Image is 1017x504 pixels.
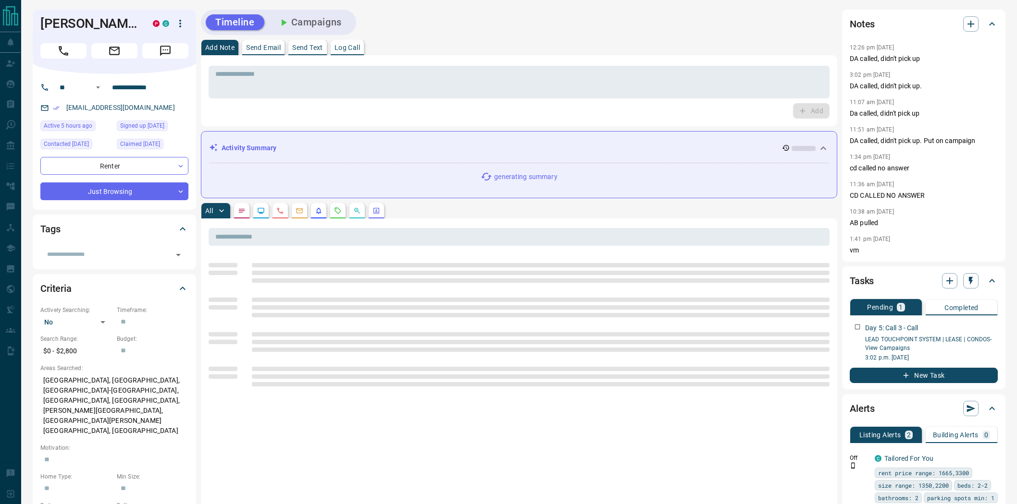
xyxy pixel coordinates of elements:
p: $0 - $2,800 [40,343,112,359]
p: 3:02 pm [DATE] [850,72,891,78]
span: beds: 2-2 [957,480,988,490]
h1: [PERSON_NAME] [40,16,138,31]
p: [GEOGRAPHIC_DATA], [GEOGRAPHIC_DATA], [GEOGRAPHIC_DATA]-[GEOGRAPHIC_DATA], [GEOGRAPHIC_DATA], [GE... [40,372,188,439]
div: Sat Jul 17 2021 [117,120,188,134]
p: 11:07 am [DATE] [850,99,894,106]
span: Call [40,43,87,59]
p: Send Email [246,44,281,51]
div: Mon Aug 11 2025 [40,139,112,152]
span: Contacted [DATE] [44,139,89,149]
p: Min Size: [117,472,188,481]
p: 1:41 pm [DATE] [850,236,891,242]
p: cd called no answer [850,163,998,173]
div: Tasks [850,269,998,292]
span: Message [142,43,188,59]
h2: Notes [850,16,875,32]
p: 2 [907,432,911,438]
p: Actively Searching: [40,306,112,314]
svg: Opportunities [353,207,361,215]
p: Da called, didn't pick up [850,108,998,119]
p: Activity Summary [222,143,276,153]
a: Tailored For You [884,455,933,462]
p: Timeframe: [117,306,188,314]
h2: Tasks [850,273,874,288]
div: No [40,314,112,330]
p: AB pulled [850,218,998,228]
div: Tags [40,217,188,240]
p: Listing Alerts [859,432,901,438]
p: CD CALLED NO ANSWER [850,191,998,201]
p: DA called, didn't pick up. Put on campaign [850,136,998,146]
p: Areas Searched: [40,364,188,372]
p: Building Alerts [933,432,979,438]
div: property.ca [153,20,160,27]
p: Send Text [292,44,323,51]
button: Open [172,248,185,262]
span: Claimed [DATE] [120,139,160,149]
p: DA called, didn't pick up. [850,81,998,91]
svg: Calls [276,207,284,215]
div: condos.ca [875,455,881,462]
p: 10:38 am [DATE] [850,208,894,215]
svg: Listing Alerts [315,207,322,215]
p: 11:36 am [DATE] [850,181,894,188]
p: 1:34 pm [DATE] [850,154,891,160]
p: Pending [867,304,893,311]
p: vm [850,245,998,255]
p: Search Range: [40,335,112,343]
svg: Lead Browsing Activity [257,207,265,215]
svg: Push Notification Only [850,462,856,469]
button: Timeline [206,14,264,30]
button: New Task [850,368,998,383]
svg: Emails [296,207,303,215]
p: Off [850,454,869,462]
span: rent price range: 1665,3300 [878,468,969,478]
svg: Agent Actions [372,207,380,215]
p: DA called, didn't pick up [850,54,998,64]
p: 12:26 pm [DATE] [850,44,894,51]
p: Home Type: [40,472,112,481]
div: Alerts [850,397,998,420]
span: bathrooms: 2 [878,493,918,503]
span: size range: 1350,2200 [878,480,949,490]
p: Day 5: Call 3 - Call [865,323,918,333]
div: Criteria [40,277,188,300]
a: LEAD TOUCHPOINT SYSTEM | LEASE | CONDOS- View Campaigns [865,336,992,351]
span: Active 5 hours ago [44,121,92,131]
p: 1 [899,304,903,311]
p: 3:02 p.m. [DATE] [865,353,998,362]
div: condos.ca [162,20,169,27]
p: Budget: [117,335,188,343]
h2: Tags [40,221,60,237]
svg: Requests [334,207,342,215]
div: Notes [850,12,998,36]
span: Signed up [DATE] [120,121,164,131]
div: Fri Apr 12 2024 [117,139,188,152]
p: 11:51 am [DATE] [850,126,894,133]
div: Activity Summary [209,139,829,157]
button: Campaigns [268,14,351,30]
p: Completed [944,304,979,311]
button: Open [92,82,104,93]
div: Just Browsing [40,182,188,200]
h2: Alerts [850,401,875,416]
div: Tue Aug 12 2025 [40,120,112,134]
svg: Notes [238,207,246,215]
p: Add Note [205,44,235,51]
h2: Criteria [40,281,72,296]
p: All [205,207,213,214]
p: 0 [984,432,988,438]
p: generating summary [494,172,557,182]
p: Motivation: [40,444,188,452]
span: Email [91,43,137,59]
svg: Email Verified [53,105,60,111]
p: Log Call [335,44,360,51]
span: parking spots min: 1 [927,493,994,503]
a: [EMAIL_ADDRESS][DOMAIN_NAME] [66,104,175,111]
div: Renter [40,157,188,175]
